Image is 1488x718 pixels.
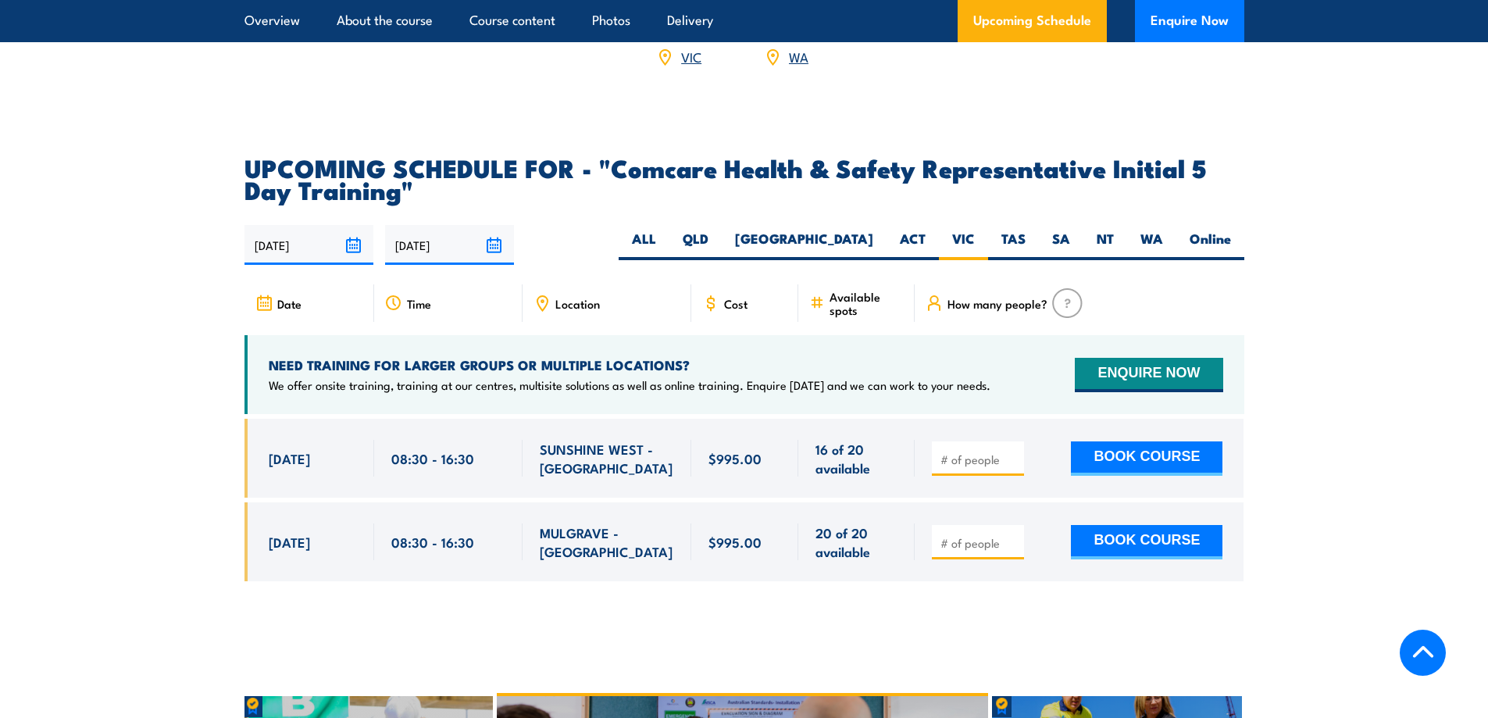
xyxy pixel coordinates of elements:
label: NT [1083,230,1127,260]
span: Available spots [830,290,904,316]
span: [DATE] [269,449,310,467]
button: BOOK COURSE [1071,441,1222,476]
span: 20 of 20 available [815,523,897,560]
span: Location [555,297,600,310]
span: 08:30 - 16:30 [391,533,474,551]
label: Online [1176,230,1244,260]
input: # of people [940,452,1019,467]
h4: NEED TRAINING FOR LARGER GROUPS OR MULTIPLE LOCATIONS? [269,356,990,373]
button: ENQUIRE NOW [1075,358,1222,392]
label: ACT [887,230,939,260]
a: WA [789,47,808,66]
label: ALL [619,230,669,260]
input: # of people [940,535,1019,551]
span: $995.00 [708,449,762,467]
span: Date [277,297,302,310]
span: [DATE] [269,533,310,551]
input: To date [385,225,514,265]
span: Cost [724,297,748,310]
span: SUNSHINE WEST - [GEOGRAPHIC_DATA] [540,440,674,477]
a: VIC [681,47,701,66]
input: From date [244,225,373,265]
label: WA [1127,230,1176,260]
span: $995.00 [708,533,762,551]
label: TAS [988,230,1039,260]
span: 08:30 - 16:30 [391,449,474,467]
span: How many people? [947,297,1047,310]
p: We offer onsite training, training at our centres, multisite solutions as well as online training... [269,377,990,393]
h2: UPCOMING SCHEDULE FOR - "Comcare Health & Safety Representative Initial 5 Day Training" [244,156,1244,200]
span: Time [407,297,431,310]
label: QLD [669,230,722,260]
span: MULGRAVE - [GEOGRAPHIC_DATA] [540,523,674,560]
span: 16 of 20 available [815,440,897,477]
label: [GEOGRAPHIC_DATA] [722,230,887,260]
label: SA [1039,230,1083,260]
button: BOOK COURSE [1071,525,1222,559]
label: VIC [939,230,988,260]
